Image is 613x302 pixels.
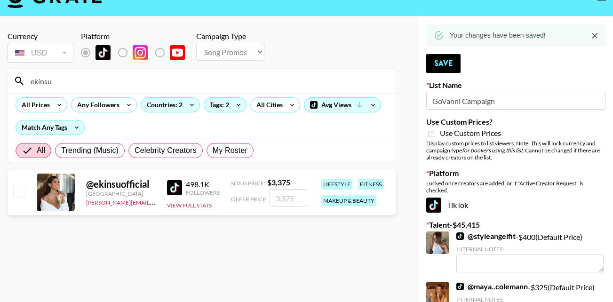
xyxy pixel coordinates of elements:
div: Campaign Type [196,32,264,41]
div: makeup & beauty [321,195,376,206]
img: TikTok [96,45,111,60]
div: - $ 400 (Default Price) [456,231,604,272]
label: List Name [426,80,605,90]
div: fitness [358,179,383,190]
img: YouTube [170,45,185,60]
div: Match Any Tags [16,120,84,135]
label: Platform [426,168,605,178]
a: @maya..colemann [456,282,528,291]
span: Celebrity Creators [135,145,197,156]
div: List locked to TikTok. [81,43,192,63]
span: Song Price: [231,180,265,187]
em: for bookers using this list [462,147,523,154]
div: [GEOGRAPHIC_DATA] [86,190,156,197]
span: All [37,145,45,156]
div: Tags: 2 [204,98,246,112]
a: @styleangelfit [456,231,516,241]
div: Countries: 2 [141,98,199,112]
img: TikTok [426,198,441,213]
div: lifestyle [321,179,352,190]
div: Your changes have been saved! [450,27,546,44]
span: Offer Price: [231,196,268,203]
button: Save [426,54,461,73]
div: Platform [81,32,192,41]
div: Display custom prices to list viewers. Note: This will lock currency and campaign type . Cannot b... [426,140,605,161]
div: Remove selected talent to change your currency [8,41,73,64]
button: Close [588,29,602,43]
div: Followers [186,189,220,196]
div: 498.1K [186,180,220,189]
input: 3,375 [270,189,307,207]
div: All Prices [16,98,52,112]
div: @ ekinsuofficial [86,178,156,190]
img: TikTok [456,232,464,240]
img: TikTok [456,283,464,290]
label: Use Custom Prices? [426,117,605,127]
img: TikTok [167,180,182,195]
div: USD [9,45,72,61]
span: Trending (Music) [61,145,119,156]
div: Any Followers [72,98,121,112]
div: All Cities [251,98,285,112]
div: Avg Views [304,98,381,112]
span: Use Custom Prices [440,128,501,138]
img: Instagram [133,45,148,60]
strong: $ 3,375 [267,178,290,187]
span: My Roster [213,145,247,156]
div: Internal Notes: [456,246,604,253]
div: Currency [8,32,73,41]
button: View Full Stats [167,202,212,209]
div: TikTok [426,198,605,213]
a: [PERSON_NAME][EMAIL_ADDRESS][DOMAIN_NAME] [86,197,225,206]
div: Locked once creators are added, or if "Active Creator Request" is checked. [426,180,605,194]
input: Search by User Name [25,73,390,88]
label: Talent - $ 45,415 [426,220,605,230]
